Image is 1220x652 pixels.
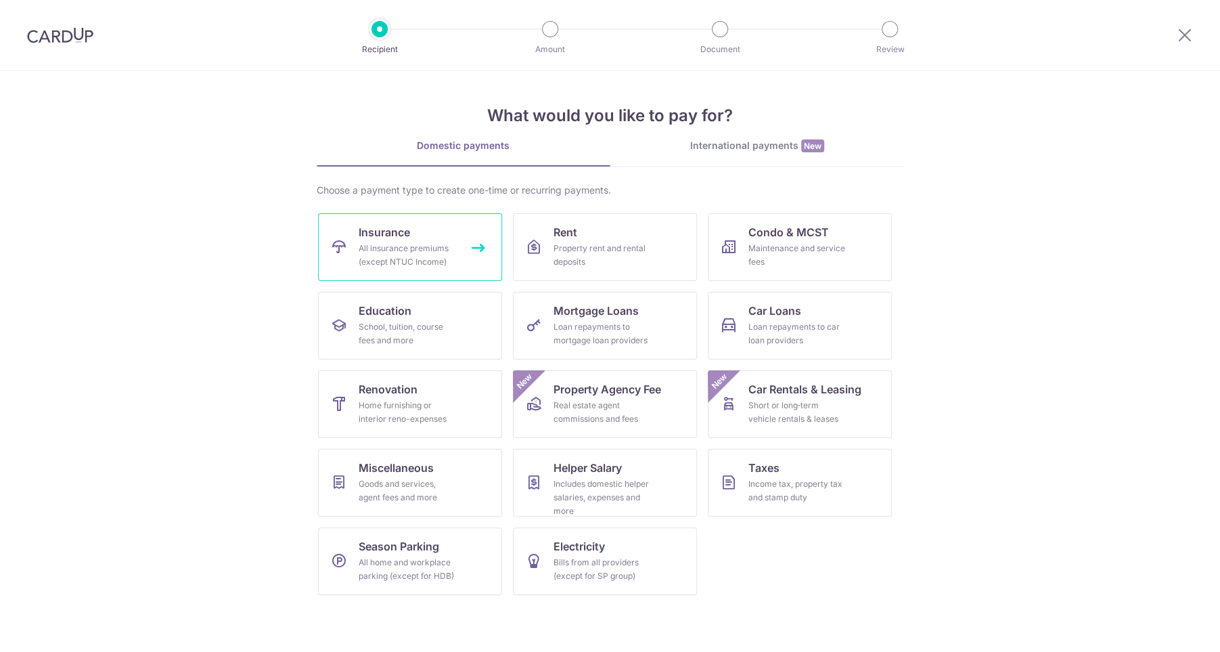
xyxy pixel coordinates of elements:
a: Car Rentals & LeasingShort or long‑term vehicle rentals & leasesNew [708,370,892,438]
span: New [708,370,730,393]
p: Amount [500,43,600,56]
div: School, tuition, course fees and more [359,320,456,347]
span: New [801,139,824,152]
span: Education [359,303,411,319]
a: Mortgage LoansLoan repayments to mortgage loan providers [513,292,697,360]
span: Miscellaneous [359,460,434,476]
span: Season Parking [359,538,439,555]
span: Help [120,9,148,22]
span: Electricity [553,538,605,555]
div: International payments [610,139,904,153]
div: Goods and services, agent fees and more [359,477,456,504]
div: Maintenance and service fees [748,242,846,269]
span: Car Loans [748,303,801,319]
span: Insurance [359,224,410,240]
div: Choose a payment type to create one-time or recurring payments. [317,183,904,197]
p: Review [840,43,940,56]
img: CardUp [27,27,93,43]
a: Condo & MCSTMaintenance and service fees [708,213,892,281]
span: Property Agency Fee [553,381,661,397]
a: EducationSchool, tuition, course fees and more [318,292,502,360]
div: Includes domestic helper salaries, expenses and more [553,477,651,518]
div: Domestic payments [317,139,610,152]
a: Season ParkingAll home and workplace parking (except for HDB) [318,527,502,595]
span: Helper Salary [553,460,622,476]
a: ElectricityBills from all providers (except for SP group) [513,527,697,595]
a: Helper SalaryIncludes domestic helper salaries, expenses and more [513,449,697,517]
div: Real estate agent commissions and fees [553,399,651,426]
span: Car Rentals & Leasing [748,381,861,397]
a: RenovationHome furnishing or interior reno-expenses [318,370,502,438]
a: RentProperty rent and rental deposits [513,213,697,281]
span: Taxes [748,460,780,476]
div: Loan repayments to car loan providers [748,320,846,347]
a: TaxesIncome tax, property tax and stamp duty [708,449,892,517]
span: Mortgage Loans [553,303,639,319]
a: MiscellaneousGoods and services, agent fees and more [318,449,502,517]
div: All home and workplace parking (except for HDB) [359,556,456,583]
div: All insurance premiums (except NTUC Income) [359,242,456,269]
span: New [513,370,535,393]
div: Income tax, property tax and stamp duty [748,477,846,504]
div: Bills from all providers (except for SP group) [553,556,651,583]
div: Short or long‑term vehicle rentals & leases [748,399,846,426]
span: Rent [553,224,577,240]
a: InsuranceAll insurance premiums (except NTUC Income) [318,213,502,281]
span: Renovation [359,381,417,397]
div: Home furnishing or interior reno-expenses [359,399,456,426]
p: Document [670,43,770,56]
h4: What would you like to pay for? [317,104,904,128]
a: Property Agency FeeReal estate agent commissions and feesNew [513,370,697,438]
a: Car LoansLoan repayments to car loan providers [708,292,892,360]
p: Recipient [330,43,430,56]
div: Loan repayments to mortgage loan providers [553,320,651,347]
div: Property rent and rental deposits [553,242,651,269]
span: Condo & MCST [748,224,829,240]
